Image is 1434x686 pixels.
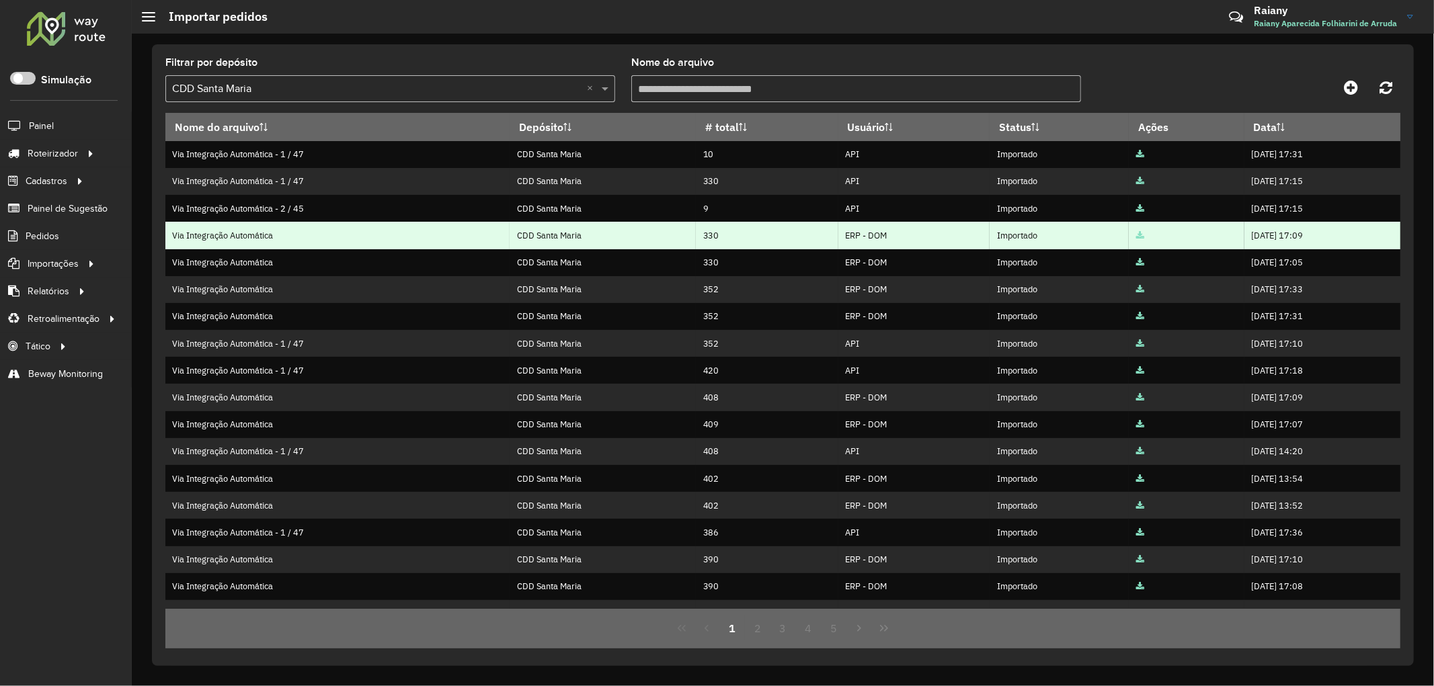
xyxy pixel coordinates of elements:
[1136,257,1144,268] a: Arquivo completo
[1244,384,1400,411] td: [DATE] 17:09
[1244,438,1400,465] td: [DATE] 14:20
[838,249,990,276] td: ERP - DOM
[165,411,510,438] td: Via Integração Automática
[990,168,1129,195] td: Importado
[165,330,510,357] td: Via Integração Automática - 1 / 47
[696,438,838,465] td: 408
[1244,249,1400,276] td: [DATE] 17:05
[1244,276,1400,303] td: [DATE] 17:33
[165,573,510,600] td: Via Integração Automática
[990,411,1129,438] td: Importado
[28,202,108,216] span: Painel de Sugestão
[990,438,1129,465] td: Importado
[770,615,796,641] button: 3
[1136,445,1144,457] a: Arquivo completo
[165,465,510,492] td: Via Integração Automática
[1136,365,1144,376] a: Arquivo completo
[696,573,838,600] td: 390
[165,384,510,411] td: Via Integração Automática
[795,615,821,641] button: 4
[1244,168,1400,195] td: [DATE] 17:15
[1136,473,1144,484] a: Arquivo completo
[990,222,1129,249] td: Importado
[1222,3,1250,32] a: Contato Rápido
[165,546,510,573] td: Via Integração Automática
[510,465,696,492] td: CDD Santa Maria
[1136,175,1144,187] a: Arquivo completo
[990,492,1129,519] td: Importado
[990,303,1129,330] td: Importado
[1244,546,1400,573] td: [DATE] 17:10
[745,615,770,641] button: 2
[838,519,990,546] td: API
[26,339,50,353] span: Tático
[696,357,838,384] td: 420
[846,615,872,641] button: Next Page
[1244,573,1400,600] td: [DATE] 17:08
[871,615,897,641] button: Last Page
[990,384,1129,411] td: Importado
[631,54,714,71] label: Nome do arquivo
[510,384,696,411] td: CDD Santa Maria
[26,229,59,243] span: Pedidos
[165,519,510,546] td: Via Integração Automática - 1 / 47
[696,222,838,249] td: 330
[510,438,696,465] td: CDD Santa Maria
[28,257,79,271] span: Importações
[510,113,696,141] th: Depósito
[990,573,1129,600] td: Importado
[696,141,838,168] td: 10
[838,411,990,438] td: ERP - DOM
[1244,600,1400,627] td: [DATE] 17:19
[510,222,696,249] td: CDD Santa Maria
[1136,203,1144,214] a: Arquivo completo
[510,330,696,357] td: CDD Santa Maria
[165,303,510,330] td: Via Integração Automática
[719,615,745,641] button: 1
[696,600,838,627] td: 409
[696,519,838,546] td: 386
[990,600,1129,627] td: Importado
[165,249,510,276] td: Via Integração Automática
[821,615,846,641] button: 5
[1244,357,1400,384] td: [DATE] 17:18
[838,222,990,249] td: ERP - DOM
[696,249,838,276] td: 330
[510,411,696,438] td: CDD Santa Maria
[165,222,510,249] td: Via Integração Automática
[838,141,990,168] td: API
[510,600,696,627] td: CDD Santa Maria
[838,330,990,357] td: API
[990,330,1129,357] td: Importado
[696,113,838,141] th: # total
[28,146,78,161] span: Roteirizador
[165,492,510,519] td: Via Integração Automática
[1136,230,1144,241] a: Arquivo completo
[510,249,696,276] td: CDD Santa Maria
[1244,492,1400,519] td: [DATE] 13:52
[696,168,838,195] td: 330
[510,357,696,384] td: CDD Santa Maria
[696,303,838,330] td: 352
[1254,4,1397,17] h3: Raiany
[990,276,1129,303] td: Importado
[696,384,838,411] td: 408
[1244,222,1400,249] td: [DATE] 17:09
[1136,607,1144,619] a: Arquivo completo
[1136,284,1144,295] a: Arquivo completo
[1136,338,1144,349] a: Arquivo completo
[510,519,696,546] td: CDD Santa Maria
[838,168,990,195] td: API
[1244,465,1400,492] td: [DATE] 13:54
[990,546,1129,573] td: Importado
[1244,411,1400,438] td: [DATE] 17:07
[990,465,1129,492] td: Importado
[696,411,838,438] td: 409
[510,546,696,573] td: CDD Santa Maria
[990,519,1129,546] td: Importado
[1136,310,1144,322] a: Arquivo completo
[1254,17,1397,30] span: Raiany Aparecida Folhiarini de Arruda
[1244,141,1400,168] td: [DATE] 17:31
[165,141,510,168] td: Via Integração Automática - 1 / 47
[696,195,838,222] td: 9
